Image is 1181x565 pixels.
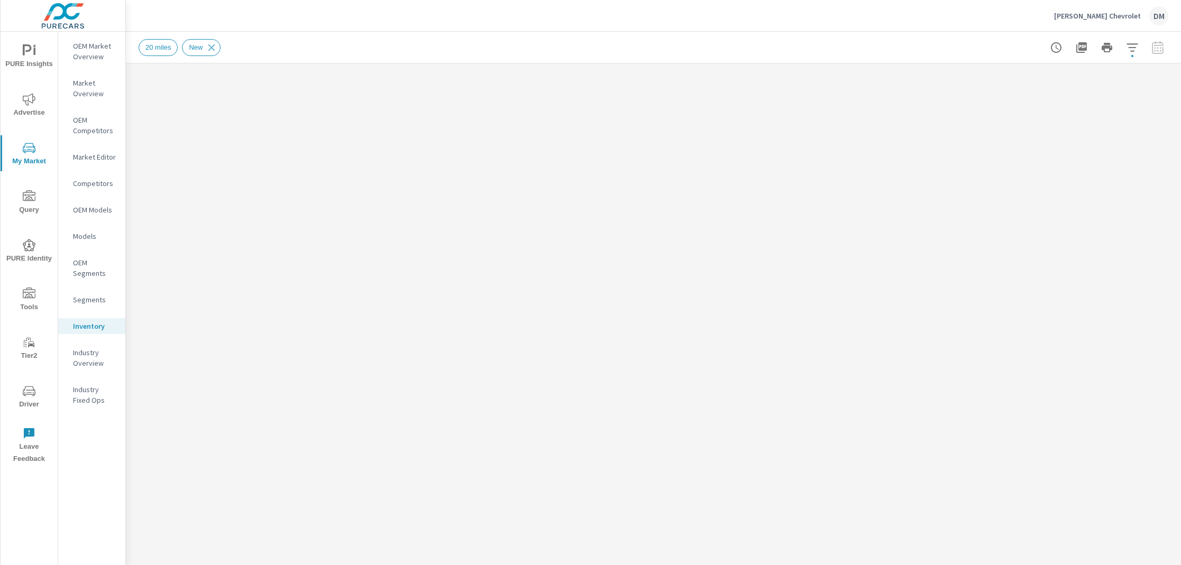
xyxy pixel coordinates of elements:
div: Segments [58,292,125,308]
div: OEM Segments [58,255,125,281]
p: Segments [73,294,117,305]
div: nav menu [1,32,58,469]
p: OEM Models [73,205,117,215]
div: New [182,39,221,56]
p: Market Editor [73,152,117,162]
span: PURE Identity [4,239,54,265]
p: Models [73,231,117,242]
span: Driver [4,385,54,411]
span: Query [4,190,54,216]
span: Advertise [4,93,54,119]
div: Industry Overview [58,345,125,371]
p: Competitors [73,178,117,189]
div: Market Editor [58,149,125,165]
div: OEM Competitors [58,112,125,138]
p: [PERSON_NAME] Chevrolet [1054,11,1141,21]
p: Inventory [73,321,117,331]
div: Market Overview [58,75,125,101]
div: OEM Market Overview [58,38,125,64]
span: New [182,43,209,51]
div: Industry Fixed Ops [58,382,125,408]
button: Print Report [1096,37,1118,58]
p: Industry Fixed Ops [73,384,117,405]
div: Competitors [58,175,125,191]
p: OEM Segments [73,257,117,279]
span: 20 miles [139,43,177,51]
p: OEM Market Overview [73,41,117,62]
div: DM [1149,6,1168,25]
span: Leave Feedback [4,427,54,465]
span: My Market [4,142,54,168]
div: Inventory [58,318,125,334]
p: Industry Overview [73,347,117,368]
div: Models [58,228,125,244]
div: OEM Models [58,202,125,218]
span: PURE Insights [4,44,54,70]
button: Apply Filters [1122,37,1143,58]
p: OEM Competitors [73,115,117,136]
span: Tier2 [4,336,54,362]
span: Tools [4,288,54,313]
button: "Export Report to PDF" [1071,37,1092,58]
p: Market Overview [73,78,117,99]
